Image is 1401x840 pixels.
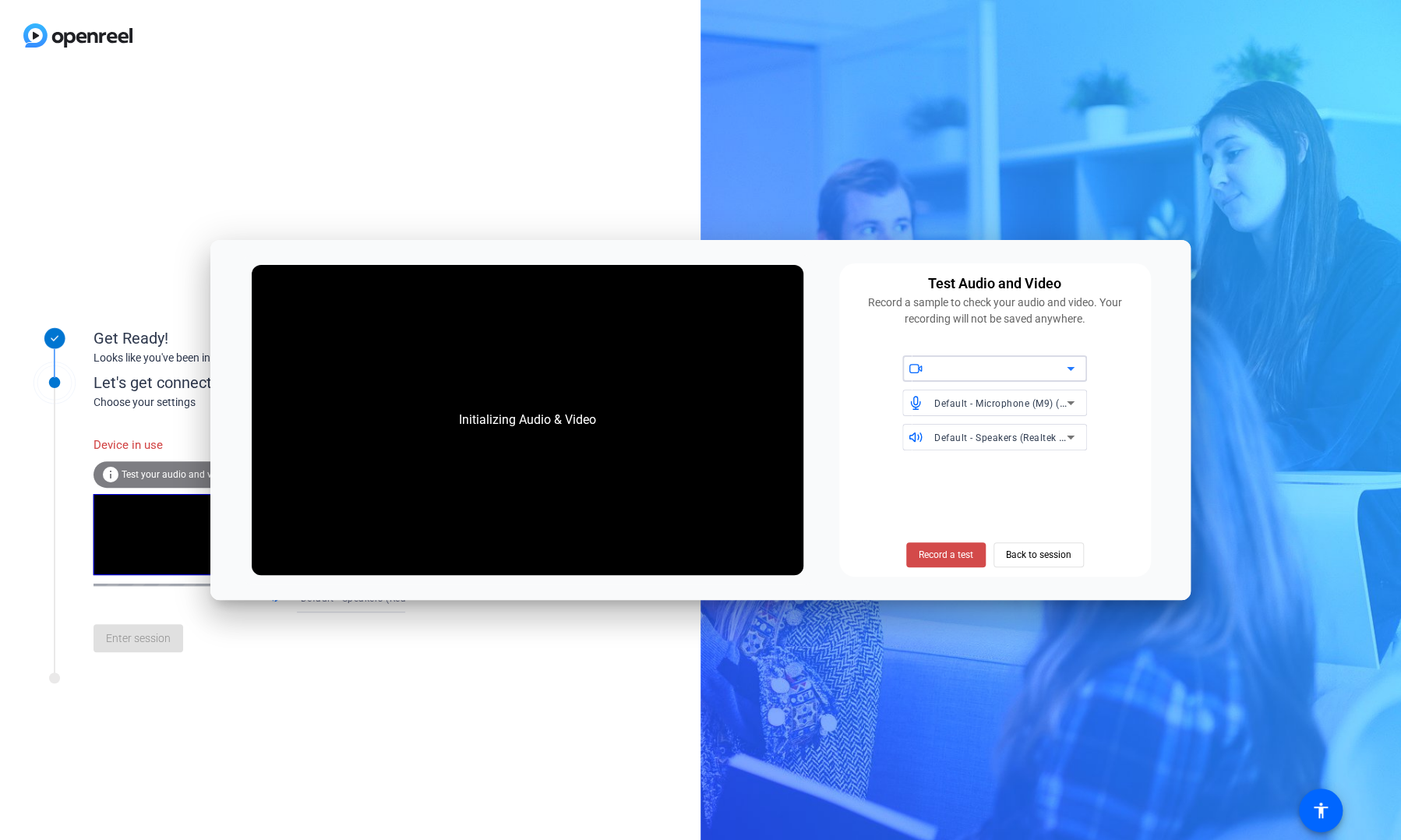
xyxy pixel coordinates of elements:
[993,542,1084,567] button: Back to session
[94,394,437,411] div: Choose your settings
[300,591,552,604] span: Default - Speakers (Realtek High Definition Audio(SST))
[94,350,405,366] div: Looks like you've been invited to join
[906,542,986,567] button: Record a test
[443,395,612,445] div: Initializing Audio & Video
[934,397,1113,409] span: Default - Microphone (M9) (5843:1005)
[1311,801,1330,820] mat-icon: accessibility
[849,295,1142,327] div: Record a sample to check your audio and video. Your recording will not be saved anywhere.
[934,431,1186,443] span: Default - Speakers (Realtek High Definition Audio(SST))
[122,469,230,480] span: Test your audio and video
[101,465,120,484] mat-icon: info
[928,273,1061,295] div: Test Audio and Video
[919,548,973,562] span: Record a test
[94,429,265,462] div: Device in use
[94,371,437,394] div: Let's get connected.
[94,326,405,350] div: Get Ready!
[1006,540,1071,570] span: Back to session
